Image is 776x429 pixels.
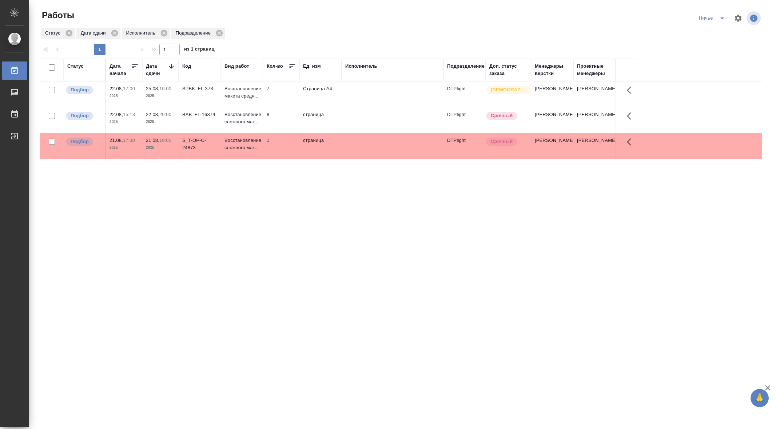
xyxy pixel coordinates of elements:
div: Доп. статус заказа [489,63,528,77]
p: [PERSON_NAME] [535,85,570,92]
td: страница [299,107,342,133]
td: 8 [263,107,299,133]
button: Здесь прячутся важные кнопки [622,107,640,125]
div: SPBK_FL-373 [182,85,217,92]
p: [DEMOGRAPHIC_DATA] [491,86,527,94]
div: Можно подбирать исполнителей [65,85,102,95]
p: 20:00 [159,112,171,117]
p: 17:00 [123,86,135,91]
td: [PERSON_NAME] [573,133,616,159]
p: Подбор [71,138,89,145]
p: 2025 [110,118,139,126]
p: Подбор [71,112,89,119]
div: Код [182,63,191,70]
span: Настроить таблицу [729,9,747,27]
p: Подбор [71,86,89,94]
p: [PERSON_NAME] [535,111,570,118]
span: из 1 страниц [184,45,215,55]
p: 2025 [146,118,175,126]
div: S_T-OP-C-24873 [182,137,217,151]
td: 7 [263,82,299,107]
p: 17:30 [123,138,135,143]
span: Работы [40,9,74,21]
p: 2025 [146,92,175,100]
p: 22.08, [110,86,123,91]
td: 1 [263,133,299,159]
div: Дата начала [110,63,131,77]
div: Проектные менеджеры [577,63,612,77]
p: 2025 [110,92,139,100]
div: Подразделение [171,28,225,39]
p: 21.08, [110,138,123,143]
div: Исполнитель [345,63,377,70]
p: 19:00 [159,138,171,143]
p: 22.08, [146,112,159,117]
span: 🙏 [753,390,766,406]
div: Кол-во [267,63,283,70]
p: 15:13 [123,112,135,117]
td: DTPlight [443,107,486,133]
div: Исполнитель [122,28,170,39]
button: Здесь прячутся важные кнопки [622,82,640,99]
div: Статус [41,28,75,39]
p: 2025 [146,144,175,151]
div: Можно подбирать исполнителей [65,111,102,121]
div: Дата сдачи [146,63,168,77]
p: Срочный [491,112,513,119]
td: [PERSON_NAME] [573,82,616,107]
p: Подразделение [176,29,213,37]
p: 21.08, [146,138,159,143]
p: 2025 [110,144,139,151]
p: Статус [45,29,63,37]
p: 25.08, [146,86,159,91]
div: Вид работ [224,63,249,70]
p: Восстановление сложного мак... [224,137,259,151]
td: Страница А4 [299,82,342,107]
td: DTPlight [443,82,486,107]
p: 10:00 [159,86,171,91]
p: Восстановление макета средн... [224,85,259,100]
button: 🙏 [751,389,769,407]
p: [PERSON_NAME] [535,137,570,144]
td: [PERSON_NAME] [573,107,616,133]
div: Можно подбирать исполнителей [65,137,102,147]
div: Менеджеры верстки [535,63,570,77]
p: Дата сдачи [81,29,108,37]
button: Здесь прячутся важные кнопки [622,133,640,151]
div: Дата сдачи [76,28,120,39]
div: BAB_FL-16374 [182,111,217,118]
p: Срочный [491,138,513,145]
div: Подразделение [447,63,485,70]
td: DTPlight [443,133,486,159]
div: Ед. изм [303,63,321,70]
span: Посмотреть информацию [747,11,762,25]
p: Исполнитель [126,29,158,37]
p: 22.08, [110,112,123,117]
td: страница [299,133,342,159]
div: Статус [67,63,84,70]
p: Восстановление сложного мак... [224,111,259,126]
div: split button [697,12,729,24]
